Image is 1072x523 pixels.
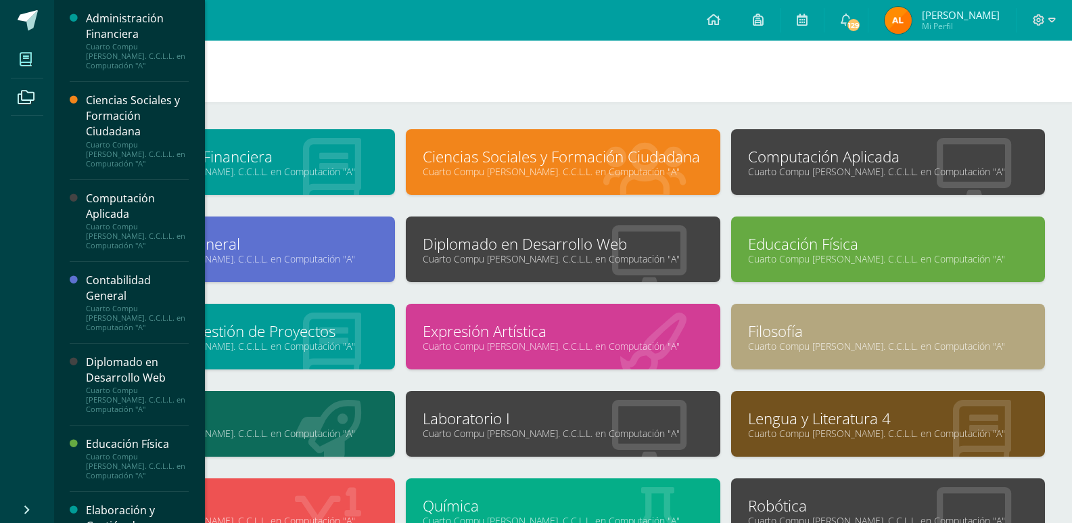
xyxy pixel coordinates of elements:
a: Cuarto Compu [PERSON_NAME]. C.C.L.L. en Computación "A" [423,165,703,178]
a: Cuarto Compu [PERSON_NAME]. C.C.L.L. en Computación "A" [423,427,703,440]
div: Cuarto Compu [PERSON_NAME]. C.C.L.L. en Computación "A" [86,304,189,332]
a: Cuarto Compu [PERSON_NAME]. C.C.L.L. en Computación "A" [98,252,378,265]
a: Robótica [748,495,1028,516]
span: Mi Perfil [922,20,1000,32]
a: Cuarto Compu [PERSON_NAME]. C.C.L.L. en Computación "A" [423,340,703,353]
a: Cuarto Compu [PERSON_NAME]. C.C.L.L. en Computación "A" [748,165,1028,178]
a: Cuarto Compu [PERSON_NAME]. C.C.L.L. en Computación "A" [423,252,703,265]
div: Computación Aplicada [86,191,189,222]
div: Cuarto Compu [PERSON_NAME]. C.C.L.L. en Computación "A" [86,140,189,168]
div: Cuarto Compu [PERSON_NAME]. C.C.L.L. en Computación "A" [86,386,189,414]
img: 8760a5c4c42ede99e0ea2cc5fb341da2.png [885,7,912,34]
div: Educación Física [86,436,189,452]
div: Cuarto Compu [PERSON_NAME]. C.C.L.L. en Computación "A" [86,42,189,70]
a: Ciencias Sociales y Formación CiudadanaCuarto Compu [PERSON_NAME]. C.C.L.L. en Computación "A" [86,93,189,168]
a: Cuarto Compu [PERSON_NAME]. C.C.L.L. en Computación "A" [98,427,378,440]
a: Matemática 4 [98,495,378,516]
a: Química [423,495,703,516]
a: Administración Financiera [98,146,378,167]
a: Laboratorio I [423,408,703,429]
a: Educación Física [748,233,1028,254]
a: Física [98,408,378,429]
div: Diplomado en Desarrollo Web [86,355,189,386]
a: Filosofía [748,321,1028,342]
div: Administración Financiera [86,11,189,42]
a: Computación Aplicada [748,146,1028,167]
a: Diplomado en Desarrollo WebCuarto Compu [PERSON_NAME]. C.C.L.L. en Computación "A" [86,355,189,414]
a: Ciencias Sociales y Formación Ciudadana [423,146,703,167]
a: Diplomado en Desarrollo Web [423,233,703,254]
a: Educación FísicaCuarto Compu [PERSON_NAME]. C.C.L.L. en Computación "A" [86,436,189,480]
a: Administración FinancieraCuarto Compu [PERSON_NAME]. C.C.L.L. en Computación "A" [86,11,189,70]
a: Cuarto Compu [PERSON_NAME]. C.C.L.L. en Computación "A" [748,252,1028,265]
div: Ciencias Sociales y Formación Ciudadana [86,93,189,139]
div: Contabilidad General [86,273,189,304]
a: Expresión Artística [423,321,703,342]
div: Cuarto Compu [PERSON_NAME]. C.C.L.L. en Computación "A" [86,222,189,250]
a: Cuarto Compu [PERSON_NAME]. C.C.L.L. en Computación "A" [748,340,1028,353]
a: Cuarto Compu [PERSON_NAME]. C.C.L.L. en Computación "A" [748,427,1028,440]
a: Lengua y Literatura 4 [748,408,1028,429]
a: Computación AplicadaCuarto Compu [PERSON_NAME]. C.C.L.L. en Computación "A" [86,191,189,250]
a: Contabilidad GeneralCuarto Compu [PERSON_NAME]. C.C.L.L. en Computación "A" [86,273,189,332]
div: Cuarto Compu [PERSON_NAME]. C.C.L.L. en Computación "A" [86,452,189,480]
a: Contabilidad General [98,233,378,254]
a: Elaboración y Gestión de Proyectos [98,321,378,342]
span: [PERSON_NAME] [922,8,1000,22]
a: Cuarto Compu [PERSON_NAME]. C.C.L.L. en Computación "A" [98,340,378,353]
a: Cuarto Compu [PERSON_NAME]. C.C.L.L. en Computación "A" [98,165,378,178]
span: 129 [846,18,861,32]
